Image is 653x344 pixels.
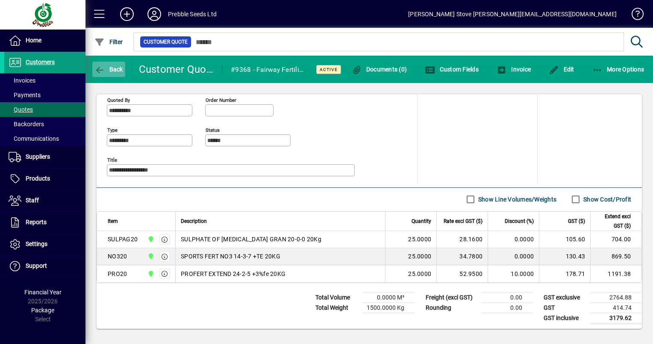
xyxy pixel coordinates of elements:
[113,6,141,22] button: Add
[4,88,85,102] a: Payments
[4,234,85,255] a: Settings
[26,262,47,269] span: Support
[421,292,481,302] td: Freight (excl GST)
[9,121,44,128] span: Backorders
[107,127,118,133] mat-label: Type
[425,66,479,73] span: Custom Fields
[488,231,539,248] td: 0.0000
[4,117,85,131] a: Backorders
[596,212,631,231] span: Extend excl GST ($)
[4,131,85,146] a: Communications
[26,219,47,225] span: Reports
[539,292,591,302] td: GST exclusive
[408,252,431,261] span: 25.0000
[181,235,321,243] span: SULPHATE OF [MEDICAL_DATA] GRAN 20-0-0 20Kg
[26,153,50,160] span: Suppliers
[144,38,188,46] span: Customer Quote
[9,92,41,98] span: Payments
[85,62,132,77] app-page-header-button: Back
[442,270,482,278] div: 52.9500
[592,66,644,73] span: More Options
[26,175,50,182] span: Products
[590,248,641,265] td: 869.50
[4,146,85,168] a: Suppliers
[481,302,532,313] td: 0.00
[92,62,125,77] button: Back
[181,270,285,278] span: PROFERT EXTEND 24-2-5 +3%fe 20KG
[442,235,482,243] div: 28.1600
[539,248,590,265] td: 130.43
[108,216,118,226] span: Item
[94,39,123,45] span: Filter
[4,73,85,88] a: Invoices
[362,302,415,313] td: 1500.0000 Kg
[539,302,591,313] td: GST
[505,216,534,226] span: Discount (%)
[108,270,127,278] div: PRO20
[591,313,642,323] td: 3179.62
[206,127,220,133] mat-label: Status
[442,252,482,261] div: 34.7800
[4,255,85,277] a: Support
[547,62,577,77] button: Edit
[539,231,590,248] td: 105.60
[421,302,481,313] td: Rounding
[362,292,415,302] td: 0.0000 M³
[145,269,155,279] span: CHRISTCHURCH
[181,252,280,261] span: SPORTS FERT NO3 14-3-7 +TE 20KG
[141,6,168,22] button: Profile
[408,235,431,243] span: 25.0000
[26,240,47,247] span: Settings
[26,37,41,44] span: Home
[145,234,155,244] span: CHRISTCHURCH
[311,292,362,302] td: Total Volume
[107,157,117,163] mat-label: Title
[488,265,539,282] td: 10.0000
[9,106,33,113] span: Quotes
[94,66,123,73] span: Back
[488,248,539,265] td: 0.0000
[444,216,482,226] span: Rate excl GST ($)
[107,97,130,103] mat-label: Quoted by
[494,62,533,77] button: Invoice
[423,62,481,77] button: Custom Fields
[4,212,85,233] a: Reports
[108,235,138,243] div: SULPAG20
[591,292,642,302] td: 2764.88
[26,197,39,204] span: Staff
[590,231,641,248] td: 704.00
[26,59,55,65] span: Customers
[539,265,590,282] td: 178.71
[591,302,642,313] td: 414.74
[408,270,431,278] span: 25.0000
[9,135,59,142] span: Communications
[539,313,591,323] td: GST inclusive
[9,77,35,84] span: Invoices
[582,195,631,204] label: Show Cost/Profit
[408,7,617,21] div: [PERSON_NAME] Stove [PERSON_NAME][EMAIL_ADDRESS][DOMAIN_NAME]
[311,302,362,313] td: Total Weight
[206,97,236,103] mat-label: Order number
[31,307,54,314] span: Package
[549,66,574,73] span: Edit
[145,252,155,261] span: CHRISTCHURCH
[412,216,431,226] span: Quantity
[4,30,85,51] a: Home
[4,168,85,190] a: Products
[497,66,531,73] span: Invoice
[590,62,647,77] button: More Options
[625,2,642,30] a: Knowledge Base
[568,216,585,226] span: GST ($)
[168,7,217,21] div: Prebble Seeds Ltd
[349,62,409,77] button: Documents (0)
[4,190,85,211] a: Staff
[4,102,85,117] a: Quotes
[481,292,532,302] td: 0.00
[181,216,207,226] span: Description
[231,63,306,77] div: #9368 - Fairway Fertiliser
[108,252,127,261] div: NO320
[24,289,62,296] span: Financial Year
[351,66,407,73] span: Documents (0)
[477,195,556,204] label: Show Line Volumes/Weights
[590,265,641,282] td: 1191.38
